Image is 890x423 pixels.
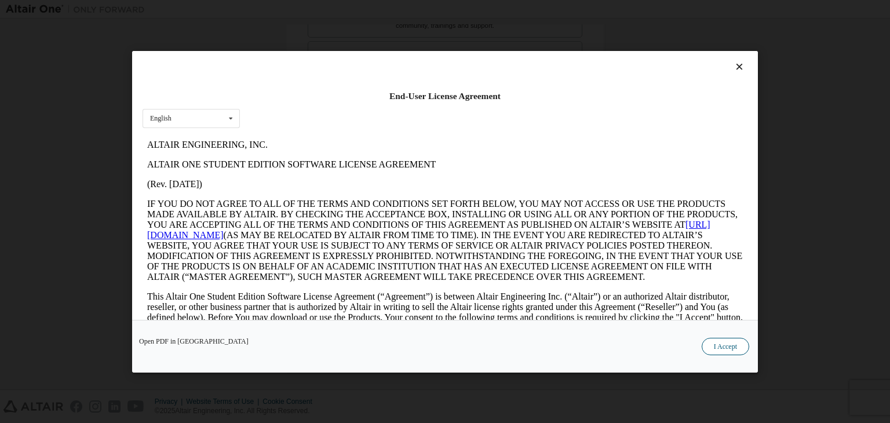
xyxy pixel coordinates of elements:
[143,90,747,102] div: End-User License Agreement
[5,64,600,147] p: IF YOU DO NOT AGREE TO ALL OF THE TERMS AND CONDITIONS SET FORTH BELOW, YOU MAY NOT ACCESS OR USE...
[5,24,600,35] p: ALTAIR ONE STUDENT EDITION SOFTWARE LICENSE AGREEMENT
[150,115,172,122] div: English
[5,44,600,54] p: (Rev. [DATE])
[5,5,600,15] p: ALTAIR ENGINEERING, INC.
[139,338,249,345] a: Open PDF in [GEOGRAPHIC_DATA]
[702,338,749,355] button: I Accept
[5,85,568,105] a: [URL][DOMAIN_NAME]
[5,156,600,198] p: This Altair One Student Edition Software License Agreement (“Agreement”) is between Altair Engine...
